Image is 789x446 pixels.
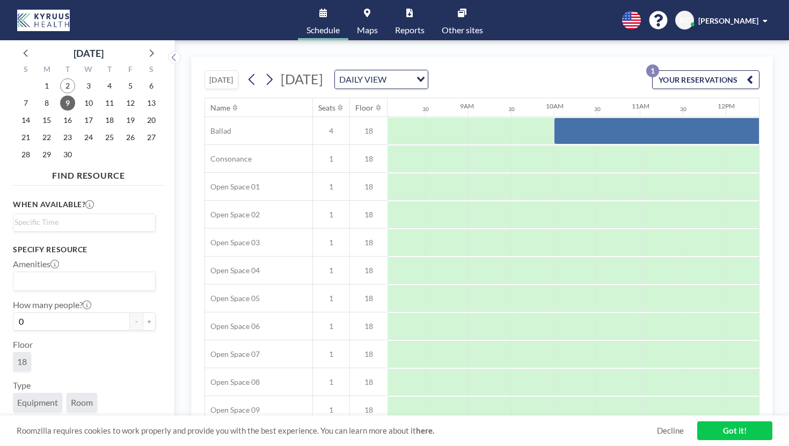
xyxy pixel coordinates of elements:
[17,397,58,408] span: Equipment
[594,106,601,113] div: 30
[60,147,75,162] span: Tuesday, September 30, 2025
[143,312,156,331] button: +
[313,377,349,387] span: 1
[350,210,388,220] span: 18
[350,126,388,136] span: 18
[74,46,104,61] div: [DATE]
[205,182,260,192] span: Open Space 01
[39,147,54,162] span: Monday, September 29, 2025
[390,72,410,86] input: Search for option
[646,64,659,77] p: 1
[57,63,78,77] div: T
[313,154,349,164] span: 1
[680,16,690,25] span: KC
[144,96,159,111] span: Saturday, September 13, 2025
[350,405,388,415] span: 18
[205,405,260,415] span: Open Space 09
[313,210,349,220] span: 1
[18,113,33,128] span: Sunday, September 14, 2025
[123,96,138,111] span: Friday, September 12, 2025
[141,63,162,77] div: S
[130,312,143,331] button: -
[18,147,33,162] span: Sunday, September 28, 2025
[13,339,33,350] label: Floor
[422,106,429,113] div: 30
[81,130,96,145] span: Wednesday, September 24, 2025
[350,238,388,247] span: 18
[442,26,483,34] span: Other sites
[81,96,96,111] span: Wednesday, September 10, 2025
[60,130,75,145] span: Tuesday, September 23, 2025
[318,103,335,113] div: Seats
[313,294,349,303] span: 1
[60,113,75,128] span: Tuesday, September 16, 2025
[205,210,260,220] span: Open Space 02
[17,356,27,367] span: 18
[123,78,138,93] span: Friday, September 5, 2025
[313,126,349,136] span: 4
[13,259,59,269] label: Amenities
[313,321,349,331] span: 1
[306,26,340,34] span: Schedule
[81,113,96,128] span: Wednesday, September 17, 2025
[350,349,388,359] span: 18
[60,78,75,93] span: Tuesday, September 2, 2025
[60,96,75,111] span: Tuesday, September 9, 2025
[205,238,260,247] span: Open Space 03
[680,106,686,113] div: 30
[144,78,159,93] span: Saturday, September 6, 2025
[657,426,684,436] a: Decline
[144,113,159,128] span: Saturday, September 20, 2025
[17,10,70,31] img: organization-logo
[99,63,120,77] div: T
[697,421,772,440] a: Got it!
[313,349,349,359] span: 1
[17,426,657,436] span: Roomzilla requires cookies to work properly and provide you with the best experience. You can lea...
[652,70,759,89] button: YOUR RESERVATIONS1
[102,113,117,128] span: Thursday, September 18, 2025
[13,272,155,290] div: Search for option
[13,299,91,310] label: How many people?
[16,63,36,77] div: S
[508,106,515,113] div: 30
[102,96,117,111] span: Thursday, September 11, 2025
[395,26,425,34] span: Reports
[39,96,54,111] span: Monday, September 8, 2025
[123,130,138,145] span: Friday, September 26, 2025
[350,377,388,387] span: 18
[350,154,388,164] span: 18
[18,130,33,145] span: Sunday, September 21, 2025
[102,78,117,93] span: Thursday, September 4, 2025
[718,102,735,110] div: 12PM
[204,70,238,89] button: [DATE]
[313,182,349,192] span: 1
[14,216,149,228] input: Search for option
[313,266,349,275] span: 1
[350,294,388,303] span: 18
[632,102,649,110] div: 11AM
[350,321,388,331] span: 18
[210,103,230,113] div: Name
[13,214,155,230] div: Search for option
[39,78,54,93] span: Monday, September 1, 2025
[39,130,54,145] span: Monday, September 22, 2025
[546,102,564,110] div: 10AM
[205,266,260,275] span: Open Space 04
[71,397,93,408] span: Room
[205,377,260,387] span: Open Space 08
[357,26,378,34] span: Maps
[337,72,389,86] span: DAILY VIEW
[13,380,31,391] label: Type
[205,321,260,331] span: Open Space 06
[102,130,117,145] span: Thursday, September 25, 2025
[18,96,33,111] span: Sunday, September 7, 2025
[13,166,164,181] h4: FIND RESOURCE
[350,266,388,275] span: 18
[355,103,374,113] div: Floor
[205,349,260,359] span: Open Space 07
[120,63,141,77] div: F
[123,113,138,128] span: Friday, September 19, 2025
[81,78,96,93] span: Wednesday, September 3, 2025
[313,238,349,247] span: 1
[39,113,54,128] span: Monday, September 15, 2025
